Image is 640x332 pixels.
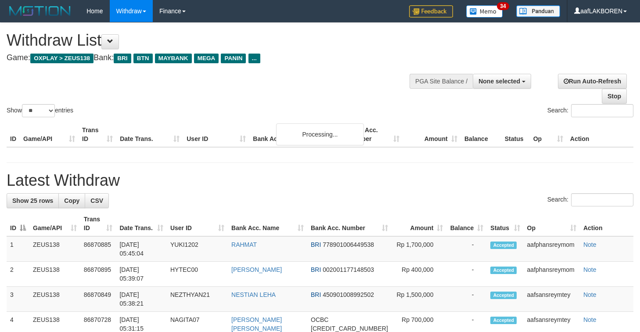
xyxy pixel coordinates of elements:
[167,262,228,287] td: HYTEC00
[29,236,80,262] td: ZEUS138
[58,193,85,208] a: Copy
[583,291,597,298] a: Note
[446,262,487,287] td: -
[392,236,447,262] td: Rp 1,700,000
[7,287,29,312] td: 3
[80,287,116,312] td: 86870849
[311,266,321,273] span: BRI
[228,211,307,236] th: Bank Acc. Name: activate to sort column ascending
[167,236,228,262] td: YUKI1202
[311,325,388,332] span: Copy 693818301550 to clipboard
[478,78,520,85] span: None selected
[461,122,501,147] th: Balance
[446,236,487,262] td: -
[307,211,392,236] th: Bank Acc. Number: activate to sort column ascending
[231,241,257,248] a: RAHMAT
[231,316,282,332] a: [PERSON_NAME] [PERSON_NAME]
[7,122,20,147] th: ID
[524,262,580,287] td: aafphansreymom
[116,122,183,147] th: Date Trans.
[410,74,473,89] div: PGA Site Balance /
[80,236,116,262] td: 86870885
[311,316,328,323] span: OCBC
[583,266,597,273] a: Note
[583,316,597,323] a: Note
[547,193,633,206] label: Search:
[116,211,167,236] th: Date Trans.: activate to sort column ascending
[29,211,80,236] th: Game/API: activate to sort column ascending
[311,291,321,298] span: BRI
[7,104,73,117] label: Show entries
[490,242,517,249] span: Accepted
[571,104,633,117] input: Search:
[602,89,627,104] a: Stop
[30,54,93,63] span: OXPLAY > ZEUS138
[547,104,633,117] label: Search:
[7,4,73,18] img: MOTION_logo.png
[248,54,260,63] span: ...
[183,122,249,147] th: User ID
[524,211,580,236] th: Op: activate to sort column ascending
[167,211,228,236] th: User ID: activate to sort column ascending
[567,122,633,147] th: Action
[90,197,103,204] span: CSV
[403,122,461,147] th: Amount
[114,54,131,63] span: BRI
[85,193,109,208] a: CSV
[524,236,580,262] td: aafphansreymom
[583,241,597,248] a: Note
[524,287,580,312] td: aafsansreymtey
[530,122,567,147] th: Op
[580,211,633,236] th: Action
[487,211,523,236] th: Status: activate to sort column ascending
[276,123,364,145] div: Processing...
[7,54,418,62] h4: Game: Bank:
[490,267,517,274] span: Accepted
[116,262,167,287] td: [DATE] 05:39:07
[29,262,80,287] td: ZEUS138
[20,122,79,147] th: Game/API
[466,5,503,18] img: Button%20Memo.svg
[79,122,116,147] th: Trans ID
[345,122,403,147] th: Bank Acc. Number
[80,211,116,236] th: Trans ID: activate to sort column ascending
[501,122,530,147] th: Status
[323,291,374,298] span: Copy 450901008992502 to clipboard
[231,291,276,298] a: NESTIAN LEHA
[311,241,321,248] span: BRI
[22,104,55,117] select: Showentries
[571,193,633,206] input: Search:
[29,287,80,312] td: ZEUS138
[446,211,487,236] th: Balance: activate to sort column ascending
[490,292,517,299] span: Accepted
[323,241,374,248] span: Copy 778901006449538 to clipboard
[7,262,29,287] td: 2
[446,287,487,312] td: -
[497,2,509,10] span: 34
[392,262,447,287] td: Rp 400,000
[7,236,29,262] td: 1
[392,287,447,312] td: Rp 1,500,000
[167,287,228,312] td: NEZTHYAN21
[133,54,153,63] span: BTN
[409,5,453,18] img: Feedback.jpg
[116,287,167,312] td: [DATE] 05:38:21
[516,5,560,17] img: panduan.png
[490,317,517,324] span: Accepted
[323,266,374,273] span: Copy 002001177148503 to clipboard
[12,197,53,204] span: Show 25 rows
[80,262,116,287] td: 86870895
[194,54,219,63] span: MEGA
[116,236,167,262] td: [DATE] 05:45:04
[155,54,192,63] span: MAYBANK
[249,122,345,147] th: Bank Acc. Name
[7,32,418,49] h1: Withdraw List
[221,54,246,63] span: PANIN
[392,211,447,236] th: Amount: activate to sort column ascending
[473,74,531,89] button: None selected
[7,193,59,208] a: Show 25 rows
[7,172,633,189] h1: Latest Withdraw
[558,74,627,89] a: Run Auto-Refresh
[64,197,79,204] span: Copy
[7,211,29,236] th: ID: activate to sort column descending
